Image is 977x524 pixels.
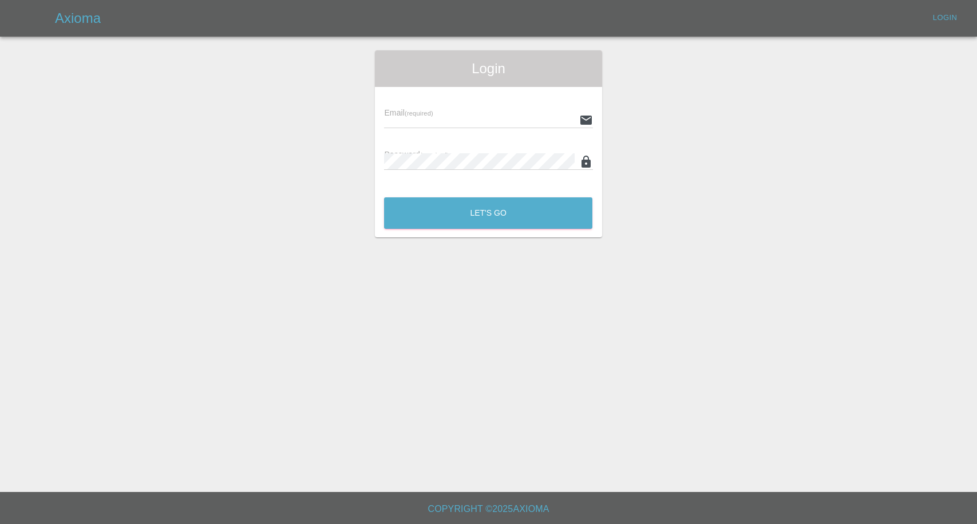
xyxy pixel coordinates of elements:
a: Login [927,9,963,27]
span: Password [384,150,448,159]
small: (required) [405,110,433,117]
small: (required) [420,152,449,158]
button: Let's Go [384,197,592,229]
span: Email [384,108,433,117]
span: Login [384,59,592,78]
h5: Axioma [55,9,101,27]
h6: Copyright © 2025 Axioma [9,501,968,517]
